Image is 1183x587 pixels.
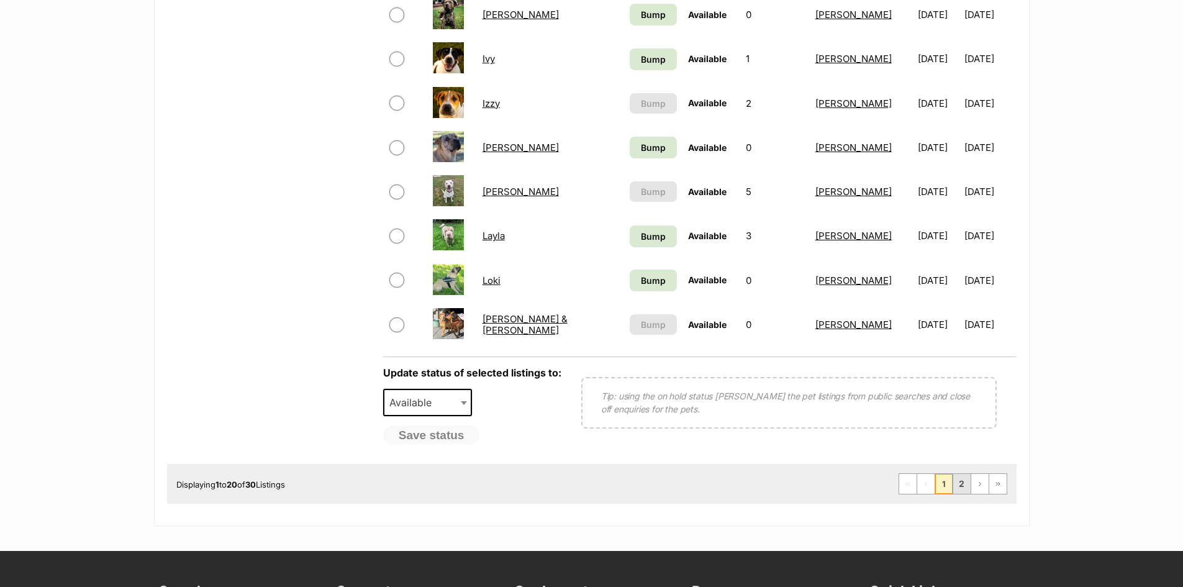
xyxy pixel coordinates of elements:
[815,53,892,65] a: [PERSON_NAME]
[630,181,677,202] button: Bump
[641,318,666,331] span: Bump
[483,230,505,242] a: Layla
[630,48,677,70] a: Bump
[641,53,666,66] span: Bump
[741,259,809,302] td: 0
[630,314,677,335] button: Bump
[483,275,501,286] a: Loki
[688,53,727,64] span: Available
[913,170,963,213] td: [DATE]
[964,126,1015,169] td: [DATE]
[630,137,677,158] a: Bump
[483,186,559,198] a: [PERSON_NAME]
[913,214,963,257] td: [DATE]
[913,82,963,125] td: [DATE]
[383,389,473,416] span: Available
[641,185,666,198] span: Bump
[688,230,727,241] span: Available
[741,170,809,213] td: 5
[688,275,727,285] span: Available
[383,425,480,445] button: Save status
[641,141,666,154] span: Bump
[641,230,666,243] span: Bump
[899,474,917,494] span: First page
[913,126,963,169] td: [DATE]
[989,474,1007,494] a: Last page
[971,474,989,494] a: Next page
[815,142,892,153] a: [PERSON_NAME]
[964,170,1015,213] td: [DATE]
[641,8,666,21] span: Bump
[245,480,256,489] strong: 30
[815,9,892,20] a: [PERSON_NAME]
[601,389,977,416] p: Tip: using the on hold status [PERSON_NAME] the pet listings from public searches and close off e...
[688,142,727,153] span: Available
[741,37,809,80] td: 1
[964,303,1015,346] td: [DATE]
[815,275,892,286] a: [PERSON_NAME]
[483,142,559,153] a: [PERSON_NAME]
[917,474,935,494] span: Previous page
[483,313,568,335] a: [PERSON_NAME] & [PERSON_NAME]
[815,98,892,109] a: [PERSON_NAME]
[741,82,809,125] td: 2
[815,230,892,242] a: [PERSON_NAME]
[935,474,953,494] span: Page 1
[953,474,971,494] a: Page 2
[384,394,444,411] span: Available
[688,319,727,330] span: Available
[815,186,892,198] a: [PERSON_NAME]
[964,82,1015,125] td: [DATE]
[483,9,559,20] a: [PERSON_NAME]
[641,97,666,110] span: Bump
[913,303,963,346] td: [DATE]
[630,270,677,291] a: Bump
[964,214,1015,257] td: [DATE]
[483,98,500,109] a: Izzy
[688,98,727,108] span: Available
[215,480,219,489] strong: 1
[688,186,727,197] span: Available
[964,259,1015,302] td: [DATE]
[815,319,892,330] a: [PERSON_NAME]
[641,274,666,287] span: Bump
[899,473,1007,494] nav: Pagination
[227,480,237,489] strong: 20
[383,366,561,379] label: Update status of selected listings to:
[688,9,727,20] span: Available
[741,303,809,346] td: 0
[630,93,677,114] button: Bump
[913,37,963,80] td: [DATE]
[741,126,809,169] td: 0
[630,4,677,25] a: Bump
[630,225,677,247] a: Bump
[483,53,495,65] a: Ivy
[741,214,809,257] td: 3
[964,37,1015,80] td: [DATE]
[913,259,963,302] td: [DATE]
[176,480,285,489] span: Displaying to of Listings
